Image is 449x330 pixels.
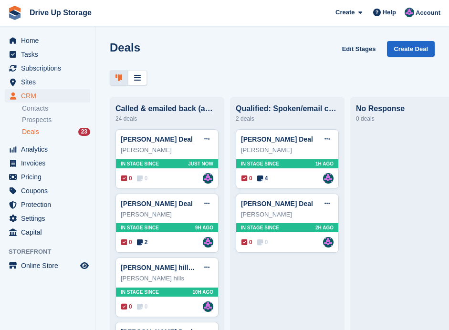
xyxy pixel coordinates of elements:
a: [PERSON_NAME] Deal [121,200,193,207]
a: Deals 23 [22,127,90,137]
span: In stage since [241,224,279,231]
span: Tasks [21,48,78,61]
img: Andy [203,173,213,184]
div: Called & emailed back (awaiting response) [115,104,219,113]
span: 9H AGO [195,224,213,231]
span: In stage since [121,224,159,231]
span: Analytics [21,143,78,156]
div: Qualified: Spoken/email conversation with them [236,104,339,113]
span: Sites [21,75,78,89]
span: 0 [121,302,132,311]
span: Storefront [9,247,95,257]
a: menu [5,62,90,75]
div: [PERSON_NAME] [241,145,334,155]
span: Invoices [21,156,78,170]
span: In stage since [121,160,159,167]
a: Preview store [79,260,90,271]
img: Andy [323,237,334,247]
a: Contacts [22,104,90,113]
a: menu [5,170,90,184]
span: 2 [137,238,148,247]
img: Andy [203,237,213,247]
div: [PERSON_NAME] [121,210,213,219]
div: [PERSON_NAME] [121,145,213,155]
span: Home [21,34,78,47]
span: Pricing [21,170,78,184]
div: 23 [78,128,90,136]
img: Andy [203,301,213,312]
span: Account [416,8,440,18]
span: 1H AGO [315,160,334,167]
a: [PERSON_NAME] Deal [241,200,313,207]
a: Edit Stages [338,41,380,57]
a: Drive Up Storage [26,5,95,21]
a: Prospects [22,115,90,125]
span: 0 [241,174,252,183]
div: [PERSON_NAME] hills [121,274,213,283]
span: 0 [121,238,132,247]
div: 2 deals [236,113,339,124]
a: [PERSON_NAME] hills Deal [121,264,208,271]
span: Help [383,8,396,17]
img: stora-icon-8386f47178a22dfd0bd8f6a31ec36ba5ce8667c1dd55bd0f319d3a0aa187defe.svg [8,6,22,20]
a: [PERSON_NAME] Deal [241,135,313,143]
img: Andy [405,8,414,17]
span: CRM [21,89,78,103]
span: Capital [21,226,78,239]
span: 0 [257,238,268,247]
a: menu [5,143,90,156]
span: 10H AGO [192,289,213,296]
span: 2H AGO [315,224,334,231]
a: menu [5,184,90,197]
h1: Deals [110,41,140,54]
a: menu [5,34,90,47]
span: Deals [22,127,39,136]
span: Just now [188,160,213,167]
span: 4 [257,174,268,183]
span: Protection [21,198,78,211]
span: In stage since [121,289,159,296]
a: menu [5,226,90,239]
span: Subscriptions [21,62,78,75]
img: Andy [323,173,334,184]
span: In stage since [241,160,279,167]
div: 24 deals [115,113,219,124]
span: 0 [121,174,132,183]
a: menu [5,259,90,272]
a: menu [5,212,90,225]
span: Create [335,8,355,17]
span: Coupons [21,184,78,197]
span: Settings [21,212,78,225]
a: menu [5,48,90,61]
a: [PERSON_NAME] Deal [121,135,193,143]
span: 0 [137,302,148,311]
a: menu [5,156,90,170]
span: 0 [137,174,148,183]
span: Prospects [22,115,52,124]
a: menu [5,198,90,211]
a: menu [5,75,90,89]
span: 0 [241,238,252,247]
span: Online Store [21,259,78,272]
div: [PERSON_NAME] [241,210,334,219]
a: menu [5,89,90,103]
a: Create Deal [387,41,435,57]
